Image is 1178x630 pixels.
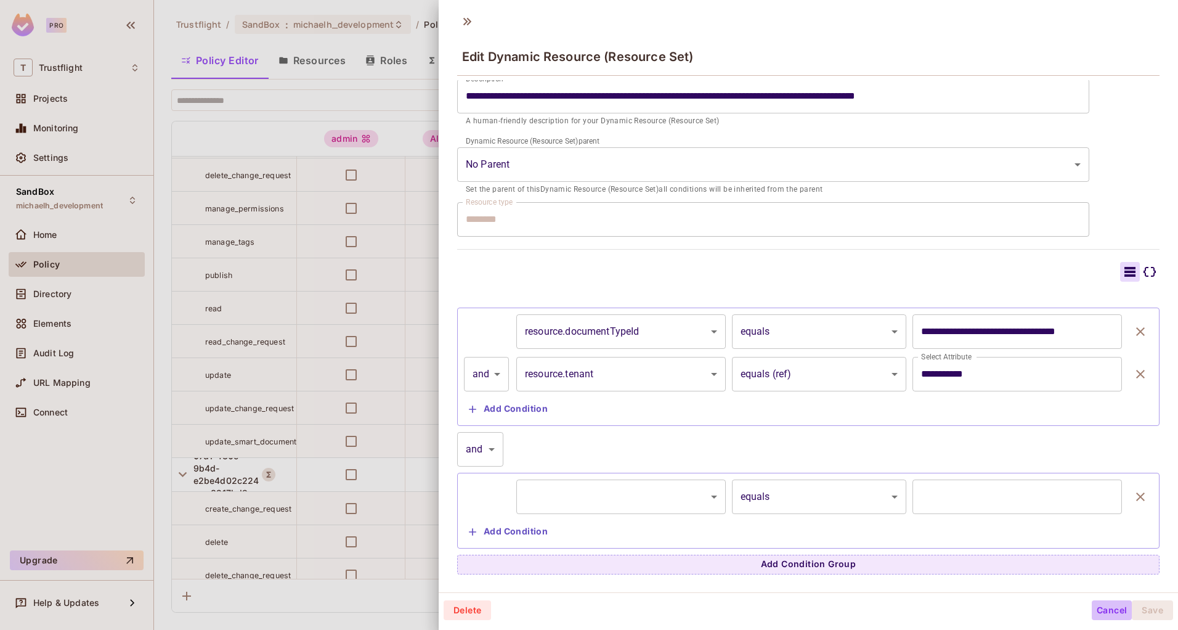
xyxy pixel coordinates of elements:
button: Delete [444,600,491,620]
label: Description [466,73,503,84]
p: A human-friendly description for your Dynamic Resource (Resource Set) [466,115,1081,128]
div: equals (ref) [732,357,907,391]
button: Add Condition Group [457,555,1160,575]
div: and [464,357,509,391]
div: resource.documentTypeId [516,314,726,349]
label: Select Attribute [921,351,972,362]
label: Resource type [466,197,513,207]
button: Save [1132,600,1173,620]
div: and [457,432,503,467]
p: Set the parent of this Dynamic Resource (Resource Set) all conditions will be inherited from the ... [466,184,1081,196]
div: resource.tenant [516,357,726,391]
div: equals [732,480,907,514]
button: Add Condition [464,522,553,542]
button: Add Condition [464,399,553,419]
div: equals [732,314,907,349]
div: Without label [457,147,1089,182]
span: Edit Dynamic Resource (Resource Set) [462,49,693,64]
label: Dynamic Resource (Resource Set) parent [466,136,599,146]
button: Cancel [1092,600,1132,620]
